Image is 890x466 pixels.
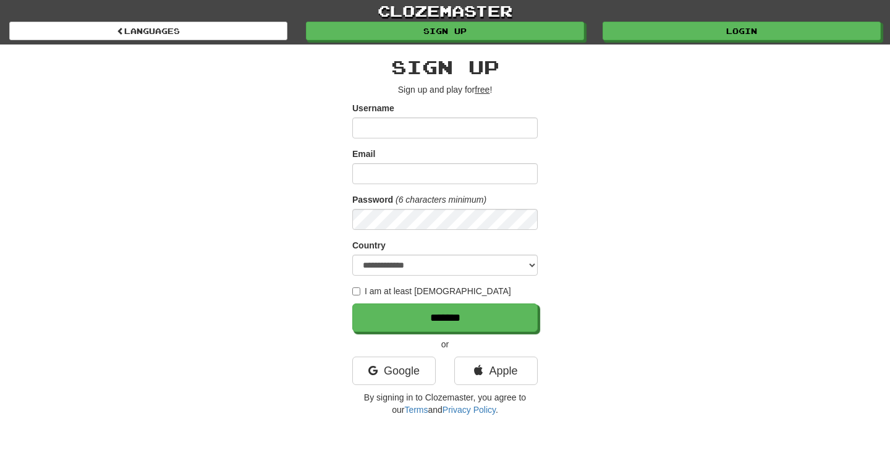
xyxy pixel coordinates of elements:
a: Google [352,357,436,385]
a: Privacy Policy [443,405,496,415]
a: Login [603,22,881,40]
p: By signing in to Clozemaster, you agree to our and . [352,391,538,416]
a: Sign up [306,22,584,40]
u: free [475,85,489,95]
em: (6 characters minimum) [396,195,486,205]
label: Country [352,239,386,252]
p: Sign up and play for ! [352,83,538,96]
label: Username [352,102,394,114]
label: Password [352,193,393,206]
input: I am at least [DEMOGRAPHIC_DATA] [352,287,360,295]
label: Email [352,148,375,160]
h2: Sign up [352,57,538,77]
a: Terms [404,405,428,415]
p: or [352,338,538,350]
label: I am at least [DEMOGRAPHIC_DATA] [352,285,511,297]
a: Languages [9,22,287,40]
a: Apple [454,357,538,385]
